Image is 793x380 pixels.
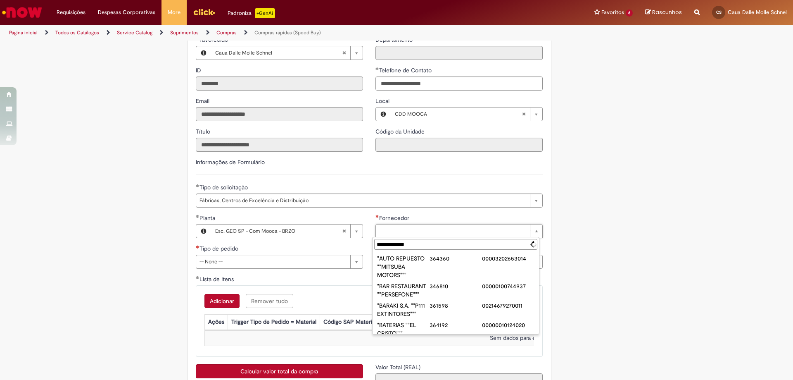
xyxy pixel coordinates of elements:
ul: Fornecedor [373,251,539,334]
div: 361598 [430,301,482,310]
div: 00003202653014 [482,254,534,263]
div: 00000010124020 [482,321,534,329]
div: 364360 [430,254,482,263]
div: "BARAKI S.A. ""P111 EXTINTORES""" [377,301,430,318]
div: "BAR RESTAURANT ""PERSEFONE""" [377,282,430,299]
div: 364192 [430,321,482,329]
div: 00000100744937 [482,282,534,290]
div: 346810 [430,282,482,290]
div: 00214679270011 [482,301,534,310]
div: "AUTO REPUESTO ""MITSUBA MOTORS""" [377,254,430,279]
div: "BATERIAS ""EL CRISTO""" [377,321,430,337]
